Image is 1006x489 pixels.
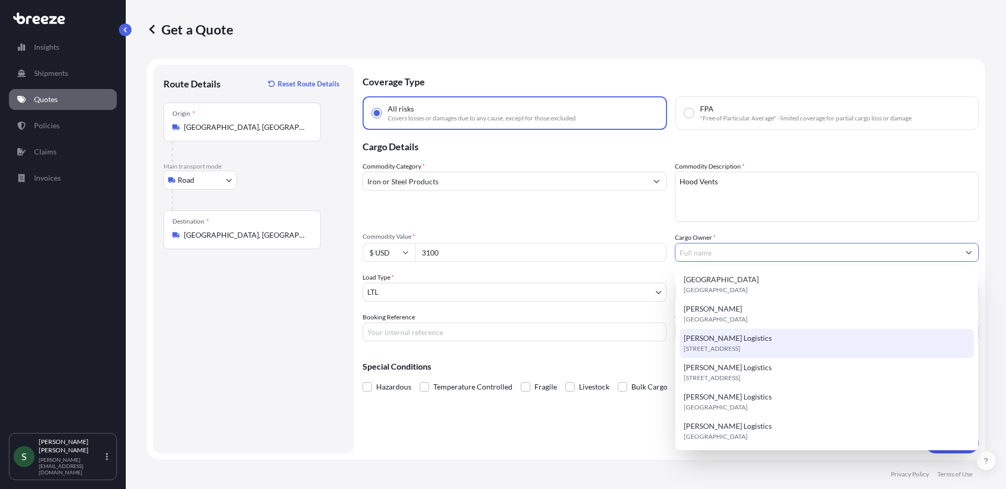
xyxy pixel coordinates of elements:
div: Origin [172,109,195,118]
div: Destination [172,217,209,226]
p: Terms of Use [937,470,972,479]
p: Invoices [34,173,61,183]
span: FPA [700,104,714,114]
span: Temperature Controlled [433,379,512,395]
input: Enter name [675,323,979,341]
span: [GEOGRAPHIC_DATA] [684,314,748,325]
span: Fragile [534,379,557,395]
span: [GEOGRAPHIC_DATA] [684,431,748,442]
p: [PERSON_NAME] [PERSON_NAME] [39,438,104,454]
span: Livestock [579,379,609,395]
span: [STREET_ADDRESS] [684,373,740,383]
p: Shipments [34,68,68,79]
p: Policies [34,120,60,131]
p: Reset Route Details [278,79,340,89]
input: Destination [184,230,308,240]
div: Suggestions [680,270,974,446]
p: Insights [34,42,59,52]
p: Quotes [34,94,58,105]
span: Load Type [363,272,394,283]
p: Special Conditions [363,362,979,371]
p: Main transport mode [163,162,344,171]
input: Origin [184,122,308,132]
span: LTL [367,287,378,297]
p: Privacy Policy [891,470,929,479]
span: S [21,451,27,462]
span: Bulk Cargo [631,379,668,395]
input: Type amount [415,243,666,262]
label: Booking Reference [363,312,415,323]
span: All risks [388,104,414,114]
p: [PERSON_NAME][EMAIL_ADDRESS][DOMAIN_NAME] [39,457,104,475]
span: [PERSON_NAME] Logistics [684,421,772,431]
span: [PERSON_NAME] Logistics [684,333,772,343]
p: Cargo Details [363,130,979,161]
button: Show suggestions [647,172,666,191]
span: "Free of Particular Average" - limited coverage for partial cargo loss or damage [700,114,912,123]
p: Route Details [163,77,221,90]
span: [PERSON_NAME] [684,304,742,314]
p: Coverage Type [363,65,979,96]
input: Your internal reference [363,323,666,341]
span: Covers losses or damages due to any cause, except for those excluded [388,114,576,123]
span: Freight Cost [675,272,979,281]
label: Cargo Owner [675,232,716,243]
span: Road [178,175,194,185]
label: Commodity Description [675,161,745,172]
span: Commodity Value [363,232,666,241]
span: Hazardous [376,379,411,395]
span: [GEOGRAPHIC_DATA] [684,274,759,285]
button: Show suggestions [959,243,978,262]
span: [PERSON_NAME] Logistics [684,392,772,402]
span: [STREET_ADDRESS] [684,343,740,354]
input: Select a commodity type [363,172,647,191]
span: [PERSON_NAME] Logistics [684,362,772,373]
button: Select transport [163,171,237,190]
label: Commodity Category [363,161,425,172]
p: Get a Quote [147,21,233,38]
span: [GEOGRAPHIC_DATA] [684,285,748,295]
label: Carrier Name [675,312,712,323]
input: Full name [675,243,959,262]
span: [GEOGRAPHIC_DATA] [684,402,748,413]
p: Claims [34,147,57,157]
